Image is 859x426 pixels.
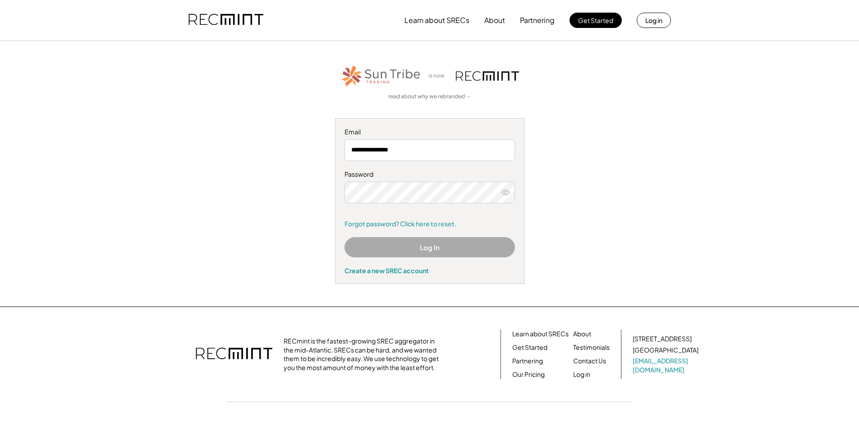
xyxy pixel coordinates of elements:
button: About [484,11,505,29]
div: [GEOGRAPHIC_DATA] [633,346,698,355]
a: Forgot password? Click here to reset. [345,220,515,229]
button: Get Started [570,13,622,28]
div: Password [345,170,515,179]
a: Testimonials [573,343,610,352]
button: Partnering [520,11,555,29]
button: Learn about SRECs [404,11,469,29]
div: Create a new SREC account [345,266,515,275]
img: STT_Horizontal_Logo%2B-%2BColor.png [340,64,422,88]
div: Email [345,128,515,137]
a: Get Started [512,343,547,352]
button: Log In [345,237,515,257]
a: Partnering [512,357,543,366]
a: Our Pricing [512,370,545,379]
a: read about why we rebranded → [388,93,471,101]
img: recmint-logotype%403x.png [456,71,519,81]
a: About [573,330,591,339]
img: recmint-logotype%403x.png [196,339,272,370]
div: RECmint is the fastest-growing SREC aggregator in the mid-Atlantic. SRECs can be hard, and we wan... [284,337,444,372]
a: [EMAIL_ADDRESS][DOMAIN_NAME] [633,357,700,374]
button: Log in [637,13,671,28]
img: recmint-logotype%403x.png [188,5,263,36]
a: Log in [573,370,590,379]
a: Learn about SRECs [512,330,569,339]
div: [STREET_ADDRESS] [633,334,692,344]
div: is now [426,72,451,80]
a: Contact Us [573,357,606,366]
